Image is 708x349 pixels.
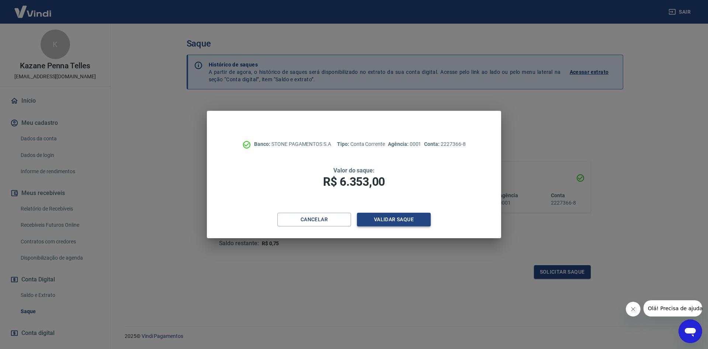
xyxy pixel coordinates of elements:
[254,141,271,147] span: Banco:
[357,213,431,226] button: Validar saque
[254,140,331,148] p: STONE PAGAMENTOS S.A
[424,140,465,148] p: 2227366-8
[678,319,702,343] iframe: Botão para abrir a janela de mensagens
[4,5,62,11] span: Olá! Precisa de ajuda?
[388,140,421,148] p: 0001
[337,141,350,147] span: Tipo:
[333,167,375,174] span: Valor do saque:
[626,302,641,317] iframe: Fechar mensagem
[323,175,385,189] span: R$ 6.353,00
[643,300,702,317] iframe: Mensagem da empresa
[337,140,385,148] p: Conta Corrente
[388,141,410,147] span: Agência:
[277,213,351,226] button: Cancelar
[424,141,441,147] span: Conta:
